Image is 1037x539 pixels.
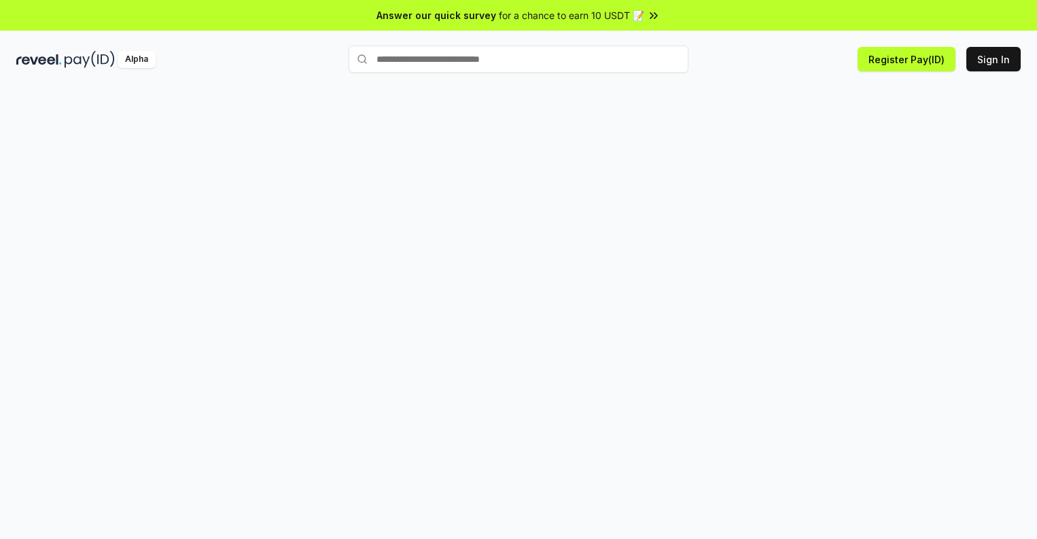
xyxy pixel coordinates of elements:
[858,47,955,71] button: Register Pay(ID)
[65,51,115,68] img: pay_id
[376,8,496,22] span: Answer our quick survey
[966,47,1021,71] button: Sign In
[16,51,62,68] img: reveel_dark
[499,8,644,22] span: for a chance to earn 10 USDT 📝
[118,51,156,68] div: Alpha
